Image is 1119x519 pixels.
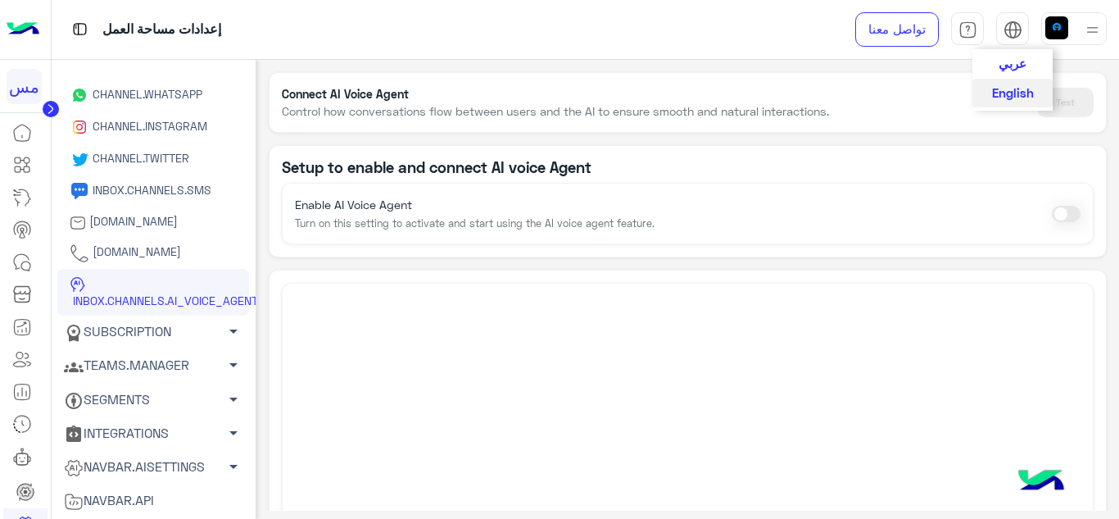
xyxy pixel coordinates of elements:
a: tab [951,12,984,47]
img: profile [1082,20,1103,40]
img: hulul-logo.png [1013,453,1070,511]
a: SEGMENTS [57,383,249,417]
span: English [992,85,1034,100]
a: NAVBAR.API [57,484,249,517]
img: tab [70,19,90,39]
a: [DOMAIN_NAME] [57,237,249,269]
p: Enable AI Voice Agent [295,196,655,213]
a: CHANNEL.TWITTER [57,143,249,175]
span: CHANNEL.TWITTER [89,151,189,165]
a: SUBSCRIPTION [57,316,249,349]
img: tab [1003,20,1022,39]
img: userImage [1045,16,1068,39]
a: NAVBAR.AISETTINGS [57,450,249,484]
span: [DOMAIN_NAME] [89,244,181,258]
a: تواصل معنا [855,12,939,47]
a: CHANNEL.WHATSAPP [57,80,249,112]
span: arrow_drop_down [224,355,243,375]
span: INBOX.CHANNELS.AI_VOICE_AGENT [70,294,258,307]
span: عربي [999,56,1026,71]
span: arrow_drop_down [224,457,243,476]
div: مس [7,69,42,104]
img: Logo [7,12,39,47]
p: Connect AI Voice Agent [282,85,829,102]
span: arrow_drop_down [224,389,243,409]
a: [DOMAIN_NAME] [57,207,249,238]
a: TEAMS.MANAGER [57,349,249,383]
img: sms icon [70,181,89,201]
a: CHANNEL.INSTAGRAM [57,112,249,143]
small: Turn on this setting to activate and start using the AI voice agent feature. [295,217,655,230]
span: CHANNEL.WHATSAPP [89,87,202,101]
span: NAVBAR.API [64,490,154,512]
p: Setup to enable and connect AI voice Agent [282,158,1094,177]
a: INTEGRATIONS [57,417,249,450]
button: عربي [972,49,1053,79]
span: CHANNEL.INSTAGRAM [89,119,207,133]
button: English [972,79,1053,108]
span: arrow_drop_down [224,321,243,341]
p: Control how conversations flow between users and the AI to ensure smooth and natural interactions. [282,102,829,120]
span: [DOMAIN_NAME] [86,214,178,228]
a: INBOX.CHANNELS.AI_VOICE_AGENT [57,269,249,316]
p: إعدادات مساحة العمل [102,19,221,41]
span: arrow_drop_down [224,423,243,443]
a: sms iconINBOX.CHANNELS.SMS [57,175,249,207]
span: INBOX.CHANNELS.SMS [89,183,211,197]
img: tab [958,20,977,39]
